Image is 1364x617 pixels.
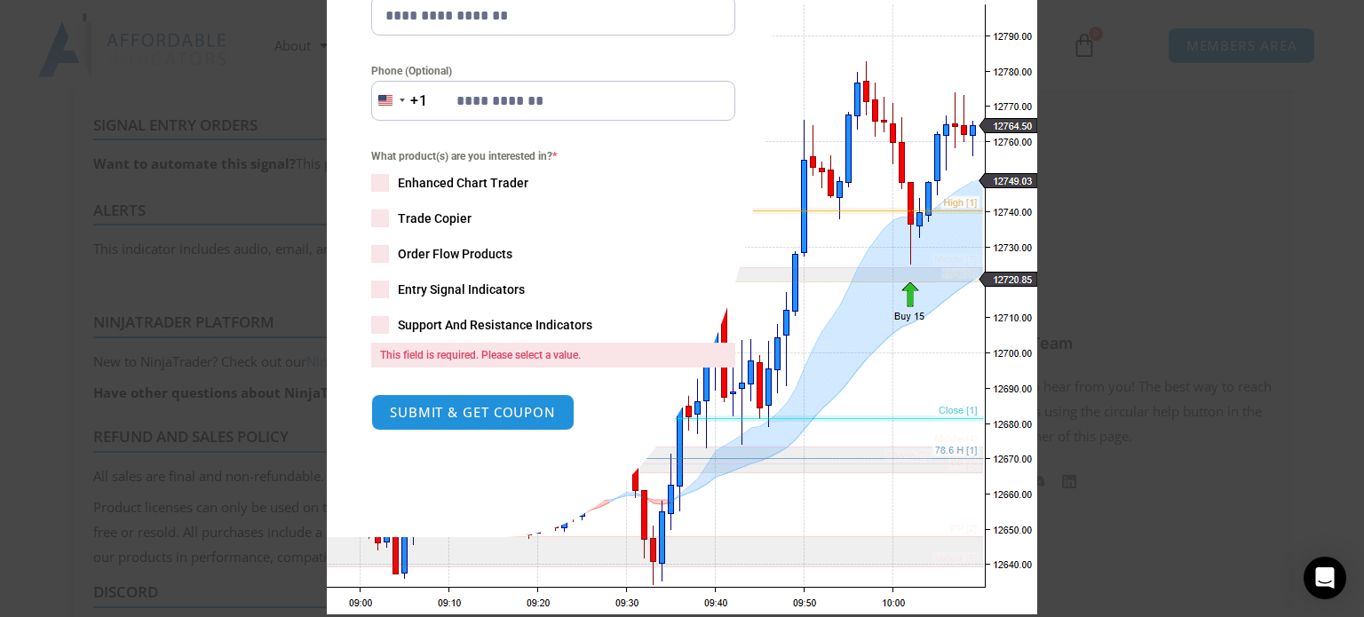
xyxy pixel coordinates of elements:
label: Enhanced Chart Trader [371,174,735,192]
div: Open Intercom Messenger [1304,557,1346,599]
label: Phone (Optional) [371,62,735,80]
label: Entry Signal Indicators [371,281,735,298]
button: SUBMIT & GET COUPON [371,394,575,431]
span: Order Flow Products [398,245,512,263]
button: Selected country [371,81,428,121]
div: +1 [410,90,428,113]
span: Entry Signal Indicators [398,281,525,298]
label: Order Flow Products [371,245,735,263]
span: Trade Copier [398,210,472,227]
span: What product(s) are you interested in? [371,147,735,165]
label: Trade Copier [371,210,735,227]
span: This field is required. Please select a value. [371,343,735,368]
label: Support And Resistance Indicators [371,316,735,334]
span: Enhanced Chart Trader [398,174,528,192]
span: Support And Resistance Indicators [398,316,592,334]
